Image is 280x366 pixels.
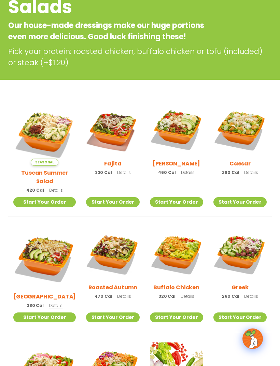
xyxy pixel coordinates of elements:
[213,312,267,322] a: Start Your Order
[117,170,131,175] span: Details
[49,187,63,193] span: Details
[150,197,203,207] a: Start Your Order
[86,227,139,280] img: Product photo for Roasted Autumn Salad
[153,159,200,168] h2: [PERSON_NAME]
[150,227,203,280] img: Product photo for Buffalo Chicken Salad
[244,170,258,175] span: Details
[222,293,239,299] span: 260 Cal
[13,227,76,290] img: Product photo for BBQ Ranch Salad
[27,303,44,309] span: 380 Cal
[95,170,112,176] span: 330 Cal
[229,159,251,168] h2: Caesar
[13,312,76,322] a: Start Your Order
[88,283,138,292] h2: Roasted Autumn
[26,187,44,193] span: 420 Cal
[117,293,131,299] span: Details
[86,312,139,322] a: Start Your Order
[8,20,217,42] p: Our house-made dressings make our huge portions even more delicious. Good luck finishing these!
[158,170,176,176] span: 460 Cal
[181,293,194,299] span: Details
[95,293,112,299] span: 470 Cal
[232,283,248,292] h2: Greek
[213,227,267,280] img: Product photo for Greek Salad
[222,170,239,176] span: 290 Cal
[8,46,272,68] p: Pick your protein: roasted chicken, buffalo chicken or tofu (included) or steak (+$1.20)
[213,103,267,156] img: Product photo for Caesar Salad
[13,169,76,186] h2: Tuscan Summer Salad
[153,283,199,292] h2: Buffalo Chicken
[86,197,139,207] a: Start Your Order
[213,197,267,207] a: Start Your Order
[244,293,258,299] span: Details
[243,329,262,348] img: wpChatIcon
[104,159,121,168] h2: Fajita
[150,312,203,322] a: Start Your Order
[13,292,76,301] h2: [GEOGRAPHIC_DATA]
[150,103,203,156] img: Product photo for Cobb Salad
[158,293,176,299] span: 320 Cal
[13,197,76,207] a: Start Your Order
[31,159,58,166] span: Seasonal
[13,103,76,165] img: Product photo for Tuscan Summer Salad
[181,170,195,175] span: Details
[86,103,139,156] img: Product photo for Fajita Salad
[49,303,62,308] span: Details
